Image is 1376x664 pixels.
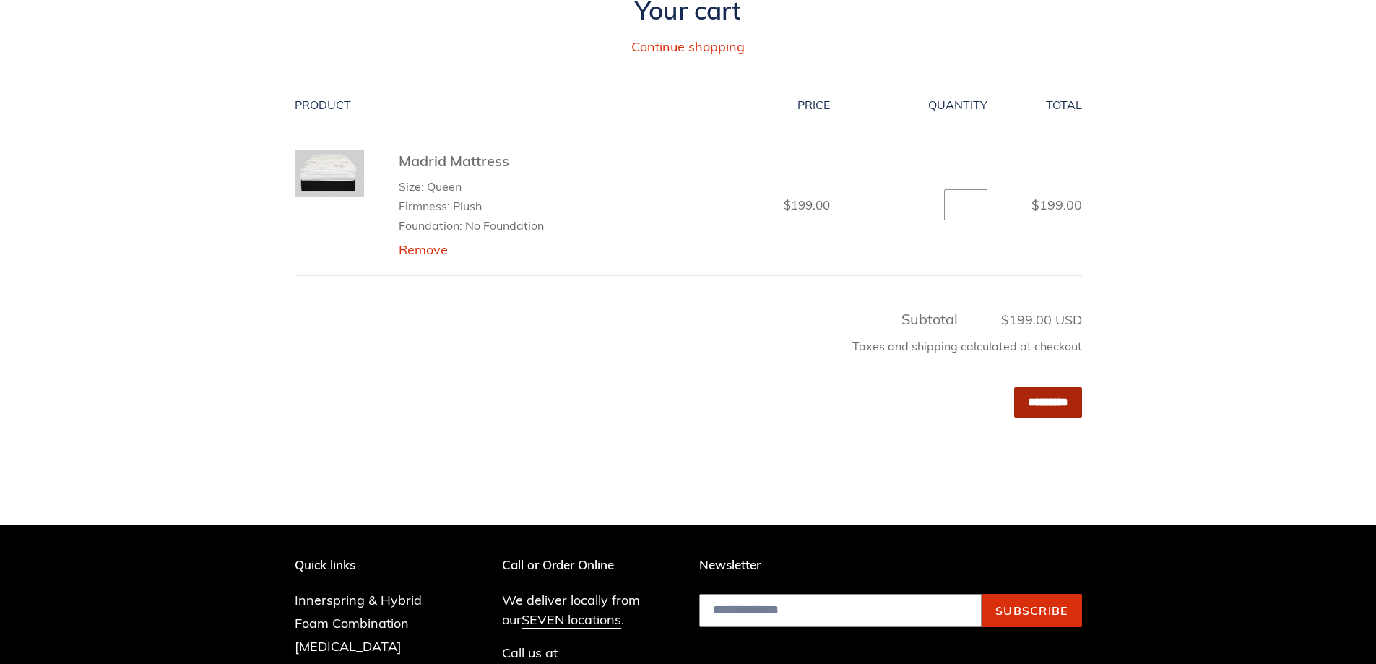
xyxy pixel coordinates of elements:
[295,638,402,655] a: [MEDICAL_DATA]
[846,77,1003,134] th: Quantity
[295,150,364,197] img: Madrid-mattress-and-foundation
[399,175,544,235] ul: Product details
[995,603,1068,618] span: Subscribe
[699,558,1082,572] p: Newsletter
[399,197,544,215] li: Firmness: Plush
[399,152,509,170] a: Madrid Mattress
[295,558,443,572] p: Quick links
[295,77,649,134] th: Product
[295,615,409,631] a: Foam Combination
[631,38,745,56] a: Continue shopping
[502,558,678,572] p: Call or Order Online
[649,77,846,134] th: Price
[961,310,1082,329] span: $199.00 USD
[295,592,422,608] a: Innerspring & Hybrid
[295,330,1082,369] div: Taxes and shipping calculated at checkout
[399,178,544,195] li: Size: Queen
[522,611,621,629] a: SEVEN locations
[665,196,830,215] dd: $199.00
[901,310,958,328] span: Subtotal
[982,594,1082,627] button: Subscribe
[699,594,982,627] input: Email address
[295,449,1082,480] iframe: PayPal-paypal
[1003,77,1082,134] th: Total
[399,241,448,259] a: Remove Madrid Mattress - Queen / Plush / No Foundation
[1031,197,1082,213] span: $199.00
[502,590,678,629] p: We deliver locally from our .
[399,217,544,234] li: Foundation: No Foundation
